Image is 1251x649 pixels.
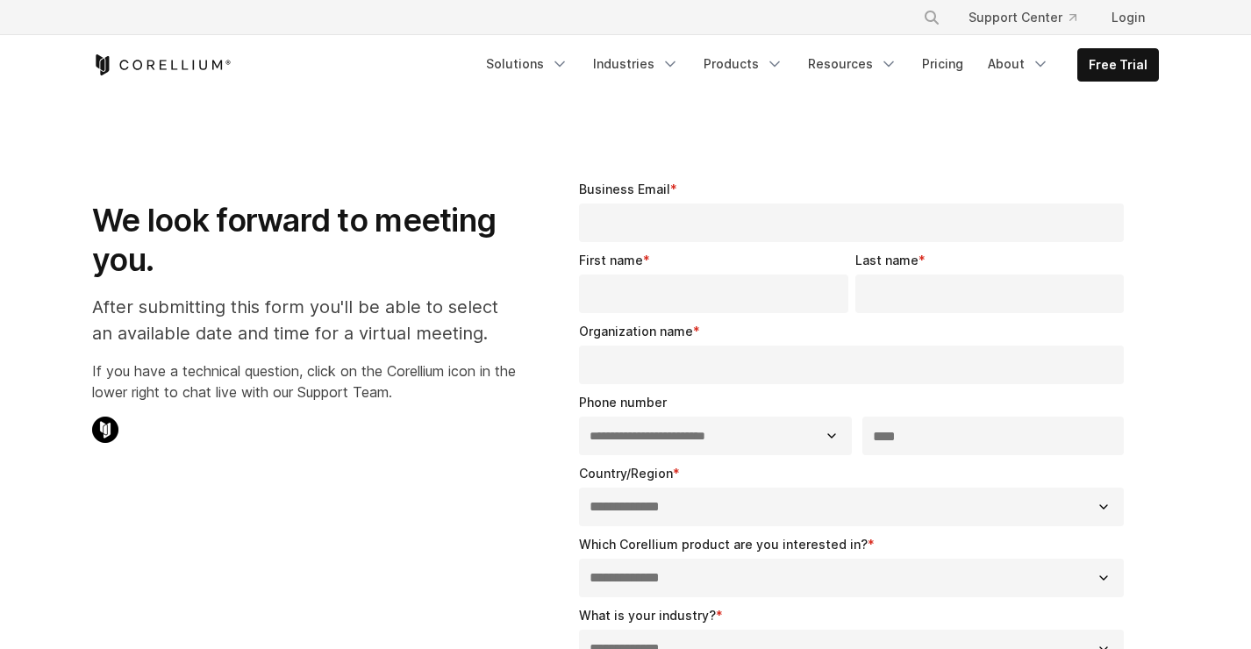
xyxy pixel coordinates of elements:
[916,2,947,33] button: Search
[855,253,919,267] span: Last name
[92,360,516,403] p: If you have a technical question, click on the Corellium icon in the lower right to chat live wit...
[92,54,232,75] a: Corellium Home
[475,48,579,80] a: Solutions
[579,466,673,481] span: Country/Region
[579,608,716,623] span: What is your industry?
[954,2,1090,33] a: Support Center
[92,201,516,280] h1: We look forward to meeting you.
[92,417,118,443] img: Corellium Chat Icon
[583,48,690,80] a: Industries
[475,48,1159,82] div: Navigation Menu
[579,253,643,267] span: First name
[579,324,693,339] span: Organization name
[693,48,794,80] a: Products
[579,182,670,196] span: Business Email
[1078,49,1158,81] a: Free Trial
[579,395,667,410] span: Phone number
[579,537,868,552] span: Which Corellium product are you interested in?
[977,48,1060,80] a: About
[911,48,974,80] a: Pricing
[1097,2,1159,33] a: Login
[797,48,908,80] a: Resources
[92,294,516,346] p: After submitting this form you'll be able to select an available date and time for a virtual meet...
[902,2,1159,33] div: Navigation Menu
